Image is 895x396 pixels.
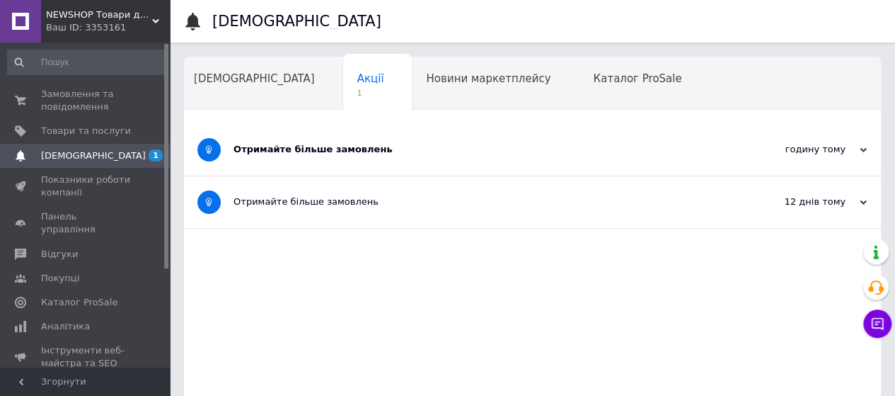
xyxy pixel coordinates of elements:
span: [DEMOGRAPHIC_DATA] [41,149,146,162]
div: Отримайте більше замовлень [233,196,725,208]
span: Покупці [41,272,79,285]
div: 12 днів тому [725,196,867,208]
span: Каталог ProSale [41,296,117,309]
div: Ваш ID: 3353161 [46,21,170,34]
span: Відгуки [41,248,78,261]
span: NEWSHOP Товари для пікніку [46,9,152,21]
span: 1 [357,88,384,98]
input: Пошук [7,50,167,75]
h1: [DEMOGRAPHIC_DATA] [212,13,381,30]
span: Панель управління [41,210,131,236]
span: Інструменти веб-майстра та SEO [41,344,131,370]
div: годину тому [725,143,867,156]
span: Каталог ProSale [593,72,681,85]
span: Аналітика [41,320,90,333]
span: Акції [357,72,384,85]
span: Новини маркетплейсу [426,72,550,85]
span: [DEMOGRAPHIC_DATA] [194,72,315,85]
span: Замовлення та повідомлення [41,88,131,113]
span: Показники роботи компанії [41,174,131,199]
button: Чат з покупцем [863,310,891,338]
span: 1 [149,149,163,162]
span: Товари та послуги [41,125,131,137]
div: Отримайте більше замовлень [233,143,725,156]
